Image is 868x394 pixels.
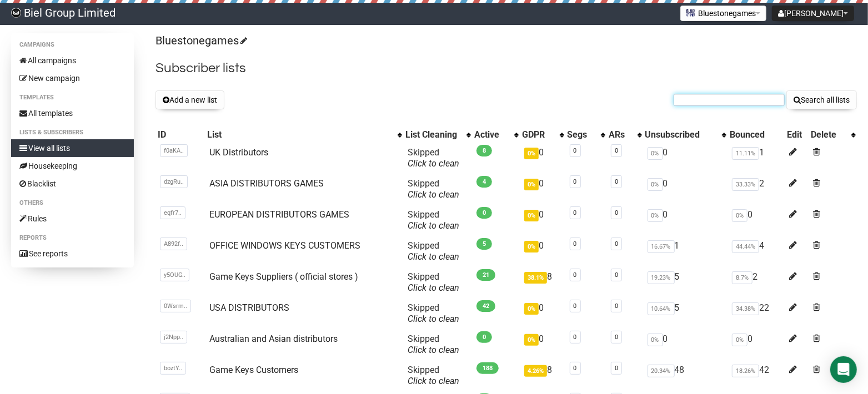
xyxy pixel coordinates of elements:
a: Click to clean [408,158,459,169]
span: boztY.. [160,362,186,375]
span: Skipped [408,147,459,169]
span: 0% [648,334,663,346]
div: Edit [787,129,806,140]
a: Game Keys Customers [210,365,299,375]
span: 4 [476,176,492,188]
h2: Subscriber lists [155,58,857,78]
a: 0 [615,240,618,247]
a: 0 [615,334,618,341]
span: j2Npp.. [160,331,187,344]
span: 0% [524,303,539,315]
a: 0 [615,271,618,279]
img: f7fbb959ee76658dd40cee236bb6eef6 [11,8,21,18]
a: USA DISTRIBUTORS [210,302,290,313]
a: 0 [615,302,618,310]
th: ID: No sort applied, sorting is disabled [155,127,205,143]
span: Skipped [408,178,459,200]
span: 0% [524,148,539,159]
td: 48 [643,360,727,391]
div: Open Intercom Messenger [830,356,857,383]
span: 0 [476,207,492,219]
a: All templates [11,104,134,122]
a: Australian and Asian distributors [210,334,338,344]
span: 0% [524,179,539,190]
td: 0 [727,329,785,360]
img: 2.png [686,8,695,17]
span: 0Wsrm.. [160,300,191,312]
span: 33.33% [732,178,759,191]
span: 19.23% [648,271,675,284]
span: Skipped [408,365,459,386]
a: Click to clean [408,282,459,293]
td: 0 [520,205,565,236]
span: Skipped [408,334,459,355]
div: Delete [811,129,846,140]
a: ASIA DISTRIBUTORS GAMES [210,178,324,189]
span: 0% [648,209,663,222]
td: 0 [727,205,785,236]
a: OFFICE WINDOWS KEYS CUSTOMERS [210,240,361,251]
span: 5 [476,238,492,250]
a: 0 [574,334,577,341]
span: dzgRu.. [160,175,188,188]
span: 11.11% [732,147,759,160]
button: Search all lists [786,90,857,109]
span: 16.67% [648,240,675,253]
a: Click to clean [408,251,459,262]
li: Lists & subscribers [11,126,134,139]
td: 0 [520,143,565,174]
span: 4.26% [524,365,547,377]
div: List Cleaning [405,129,461,140]
th: Unsubscribed: No sort applied, activate to apply an ascending sort [643,127,727,143]
span: 42 [476,300,495,312]
td: 5 [643,267,727,298]
a: Blacklist [11,175,134,193]
button: [PERSON_NAME] [772,6,854,21]
div: Bounced [730,129,782,140]
a: 0 [574,209,577,216]
th: Active: No sort applied, activate to apply an ascending sort [472,127,519,143]
span: 0% [732,334,747,346]
button: Add a new list [155,90,224,109]
span: 8.7% [732,271,752,284]
span: Skipped [408,209,459,231]
a: UK Distributors [210,147,269,158]
span: 21 [476,269,495,281]
a: Game Keys Suppliers ( official stores ) [210,271,359,282]
a: 0 [615,178,618,185]
td: 42 [727,360,785,391]
li: Templates [11,91,134,104]
span: 0% [524,241,539,252]
span: 34.38% [732,302,759,315]
a: Click to clean [408,220,459,231]
td: 0 [643,205,727,236]
a: Bluestonegames [155,34,245,47]
td: 0 [520,174,565,205]
td: 2 [727,267,785,298]
a: Housekeeping [11,157,134,175]
span: 0% [648,147,663,160]
span: 10.64% [648,302,675,315]
span: 8 [476,145,492,156]
td: 0 [520,298,565,329]
span: Skipped [408,271,459,293]
a: Rules [11,210,134,228]
th: Edit: No sort applied, sorting is disabled [785,127,809,143]
a: 0 [615,147,618,154]
a: 0 [615,365,618,372]
span: Skipped [408,302,459,324]
a: EUROPEAN DISTRIBUTORS GAMES [210,209,350,220]
a: 0 [574,271,577,279]
td: 8 [520,267,565,298]
a: 0 [574,240,577,247]
td: 0 [520,236,565,267]
span: f0aKA.. [160,144,188,157]
div: Active [474,129,508,140]
th: Segs: No sort applied, activate to apply an ascending sort [565,127,606,143]
a: All campaigns [11,52,134,69]
span: 0% [732,209,747,222]
span: 44.44% [732,240,759,253]
li: Others [11,196,134,210]
div: Unsubscribed [645,129,716,140]
span: 188 [476,362,499,374]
